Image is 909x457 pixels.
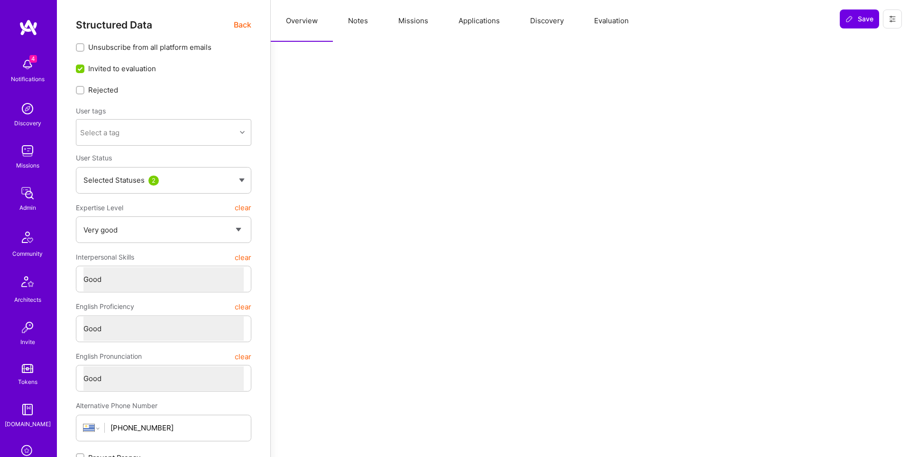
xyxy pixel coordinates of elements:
div: Architects [14,295,41,305]
img: Community [16,226,39,249]
span: 4 [29,55,37,63]
span: User Status [76,154,112,162]
span: Interpersonal Skills [76,249,134,266]
span: Alternative Phone Number [76,401,157,410]
img: Invite [18,318,37,337]
button: clear [235,199,251,216]
div: Discovery [14,118,41,128]
img: tokens [22,364,33,373]
i: icon Chevron [240,130,245,135]
img: Architects [16,272,39,295]
button: clear [235,298,251,315]
div: Tokens [18,377,37,387]
div: 2 [148,176,159,186]
span: Invited to evaluation [88,64,156,74]
div: Admin [19,203,36,213]
button: Save [840,9,879,28]
button: clear [235,249,251,266]
span: Rejected [88,85,118,95]
img: admin teamwork [18,184,37,203]
div: Community [12,249,43,259]
button: clear [235,348,251,365]
div: Select a tag [80,128,119,138]
span: Structured Data [76,19,152,31]
div: Notifications [11,74,45,84]
span: Selected Statuses [83,176,145,185]
img: bell [18,55,37,74]
span: Expertise Level [76,199,123,216]
div: [DOMAIN_NAME] [5,419,51,429]
img: guide book [18,400,37,419]
span: Save [845,14,873,24]
div: Missions [16,160,39,170]
div: Invite [20,337,35,347]
span: Unsubscribe from all platform emails [88,42,211,52]
img: teamwork [18,141,37,160]
label: User tags [76,106,106,115]
img: caret [239,178,245,182]
span: English Pronunciation [76,348,142,365]
img: logo [19,19,38,36]
img: discovery [18,99,37,118]
input: +1 (000) 000-0000 [110,416,244,440]
span: Back [234,19,251,31]
span: English Proficiency [76,298,134,315]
